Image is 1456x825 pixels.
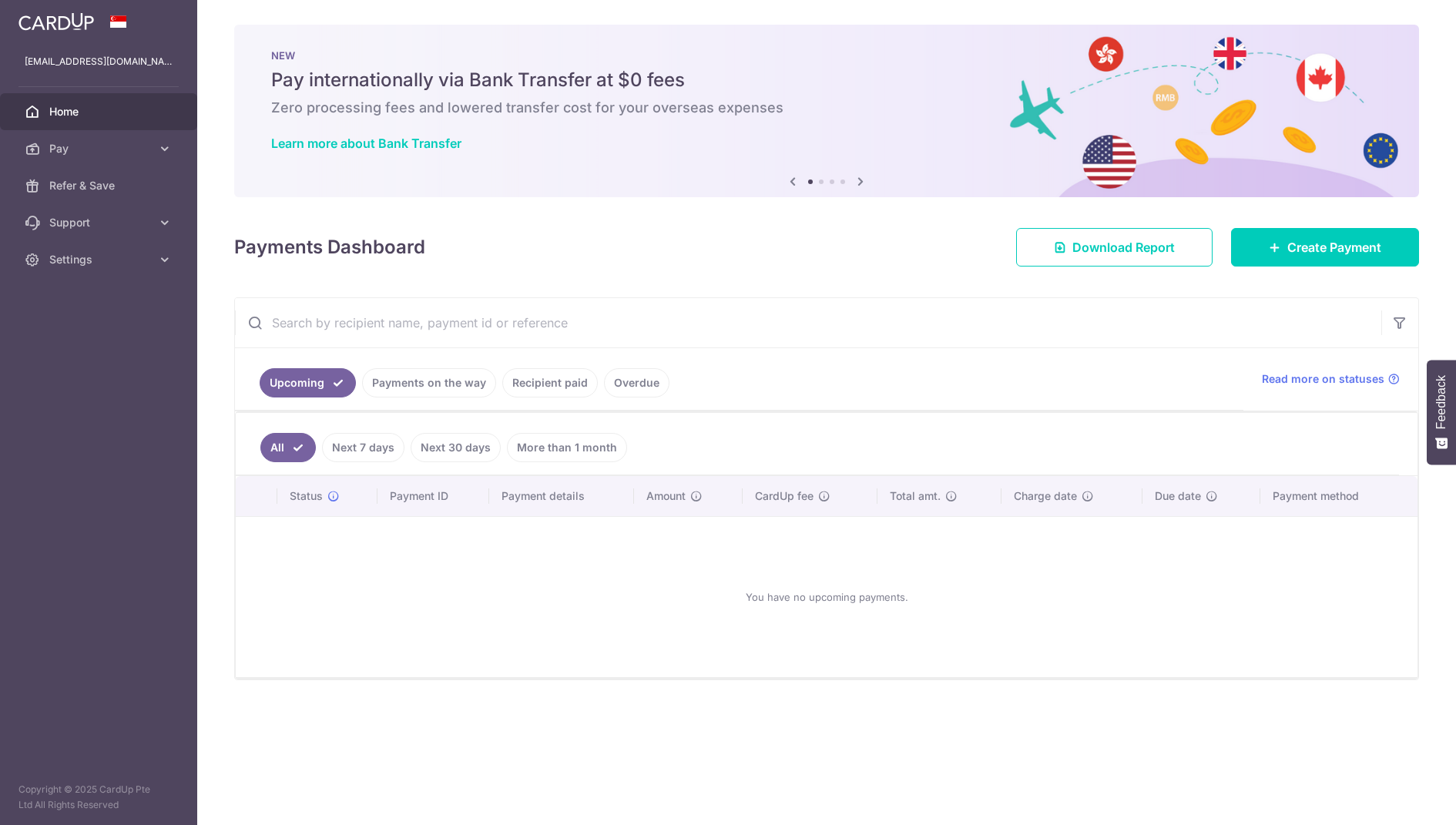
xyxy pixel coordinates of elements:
[49,141,151,156] span: Pay
[49,252,151,267] span: Settings
[1427,360,1456,464] button: Feedback - Show survey
[1262,371,1400,387] a: Read more on statuses
[362,368,496,397] a: Payments on the way
[1231,228,1419,267] a: Create Payment
[234,233,425,261] h4: Payments Dashboard
[260,433,316,462] a: All
[271,68,1382,92] h5: Pay internationally via Bank Transfer at $0 fees
[755,488,814,504] span: CardUp fee
[1014,488,1077,504] span: Charge date
[49,104,151,119] span: Home
[1155,488,1201,504] span: Due date
[507,433,627,462] a: More than 1 month
[25,54,173,69] p: [EMAIL_ADDRESS][DOMAIN_NAME]
[1434,375,1448,429] span: Feedback
[646,488,686,504] span: Amount
[260,368,356,397] a: Upcoming
[890,488,941,504] span: Total amt.
[235,298,1381,347] input: Search by recipient name, payment id or reference
[604,368,669,397] a: Overdue
[489,476,634,516] th: Payment details
[502,368,598,397] a: Recipient paid
[271,99,1382,117] h6: Zero processing fees and lowered transfer cost for your overseas expenses
[322,433,404,462] a: Next 7 days
[1260,476,1417,516] th: Payment method
[234,25,1419,197] img: Bank transfer banner
[49,215,151,230] span: Support
[1262,371,1384,387] span: Read more on statuses
[377,476,489,516] th: Payment ID
[18,12,94,31] img: CardUp
[49,178,151,193] span: Refer & Save
[1016,228,1213,267] a: Download Report
[254,529,1399,665] div: You have no upcoming payments.
[411,433,501,462] a: Next 30 days
[271,136,461,151] a: Learn more about Bank Transfer
[1072,238,1175,257] span: Download Report
[290,488,323,504] span: Status
[271,49,1382,62] p: NEW
[1287,238,1381,257] span: Create Payment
